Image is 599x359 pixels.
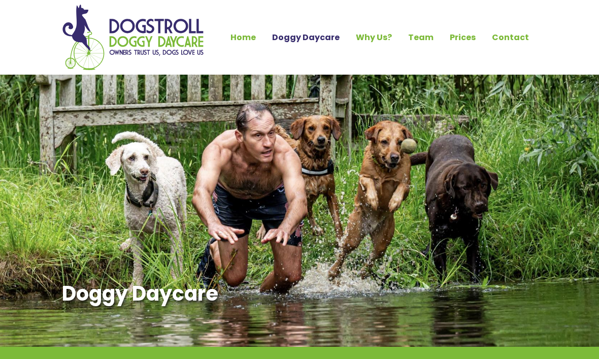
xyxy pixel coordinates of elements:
a: Home [222,29,264,46]
a: Prices [442,29,484,46]
img: Home [62,4,204,71]
a: Doggy Daycare [264,29,348,46]
a: Why Us? [348,29,400,46]
h1: Doggy Daycare [62,282,334,306]
a: Team [400,29,442,46]
a: Contact [484,29,537,46]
